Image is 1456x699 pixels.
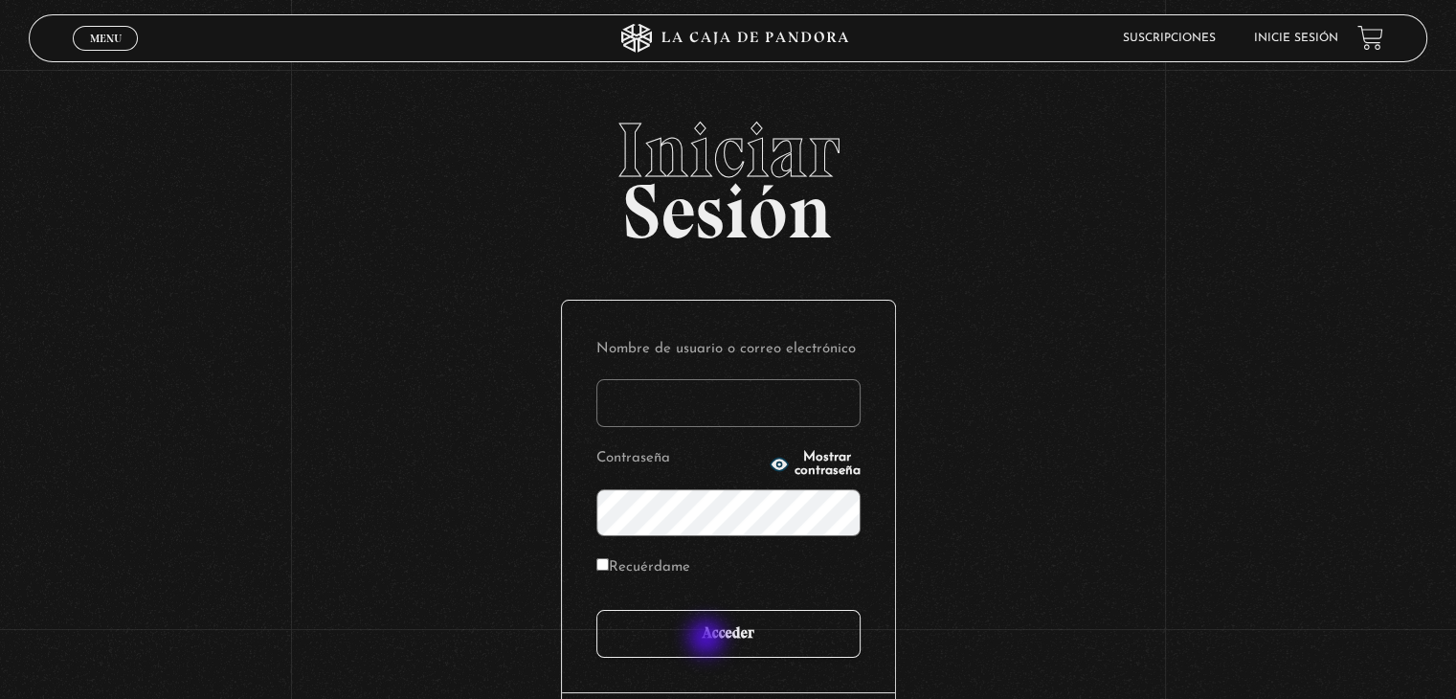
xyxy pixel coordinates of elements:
label: Recuérdame [596,553,690,583]
h2: Sesión [29,112,1426,235]
a: Inicie sesión [1254,33,1338,44]
span: Cerrar [83,48,128,61]
a: Suscripciones [1123,33,1216,44]
input: Recuérdame [596,558,609,571]
input: Acceder [596,610,861,658]
a: View your shopping cart [1357,25,1383,51]
button: Mostrar contraseña [770,451,861,478]
span: Iniciar [29,112,1426,189]
span: Mostrar contraseña [795,451,861,478]
label: Nombre de usuario o correo electrónico [596,335,861,365]
label: Contraseña [596,444,764,474]
span: Menu [90,33,122,44]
